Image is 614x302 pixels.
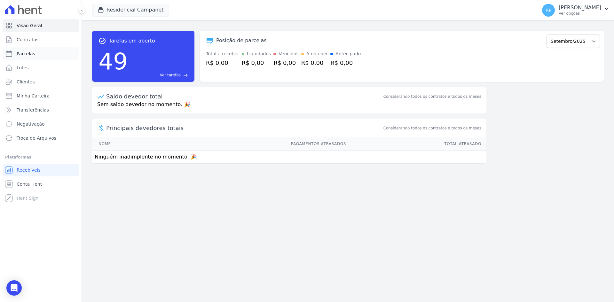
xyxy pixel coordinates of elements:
[247,50,271,57] div: Liquidados
[306,50,328,57] div: A receber
[3,75,79,88] a: Clientes
[206,58,239,67] div: R$ 0,00
[335,50,361,57] div: Antecipado
[3,118,79,130] a: Negativação
[537,1,614,19] button: RP [PERSON_NAME] Ver opções
[383,94,481,99] div: Considerando todos os contratos e todos os meses
[3,132,79,144] a: Troca de Arquivos
[106,124,382,132] span: Principais devedores totais
[92,101,486,113] p: Sem saldo devedor no momento. 🎉
[3,104,79,116] a: Transferências
[330,58,361,67] div: R$ 0,00
[242,58,271,67] div: R$ 0,00
[92,151,486,164] td: Ninguém inadimplente no momento. 🎉
[109,37,155,45] span: Tarefas em aberto
[17,79,35,85] span: Clientes
[17,93,50,99] span: Minha Carteira
[160,72,181,78] span: Ver tarefas
[17,65,29,71] span: Lotes
[559,4,601,11] p: [PERSON_NAME]
[5,153,76,161] div: Plataformas
[17,36,38,43] span: Contratos
[559,11,601,16] p: Ver opções
[383,125,481,131] span: Considerando todos os contratos e todos os meses
[183,73,188,78] span: east
[98,45,128,78] div: 49
[301,58,328,67] div: R$ 0,00
[3,19,79,32] a: Visão Geral
[17,181,42,187] span: Conta Hent
[546,8,551,12] span: RP
[130,72,188,78] a: Ver tarefas east
[17,22,42,29] span: Visão Geral
[273,58,298,67] div: R$ 0,00
[3,89,79,102] a: Minha Carteira
[216,37,267,44] div: Posição de parcelas
[206,50,239,57] div: Total a receber
[279,50,298,57] div: Vencidos
[3,47,79,60] a: Parcelas
[92,137,162,151] th: Nome
[98,37,106,45] span: task_alt
[17,107,49,113] span: Transferências
[17,121,45,127] span: Negativação
[162,137,346,151] th: Pagamentos Atrasados
[3,61,79,74] a: Lotes
[3,33,79,46] a: Contratos
[17,167,41,173] span: Recebíveis
[3,178,79,190] a: Conta Hent
[106,92,382,101] div: Saldo devedor total
[17,50,35,57] span: Parcelas
[346,137,486,151] th: Total Atrasado
[17,135,56,141] span: Troca de Arquivos
[6,280,22,296] div: Open Intercom Messenger
[92,4,169,16] button: Residencial Campanet
[3,164,79,176] a: Recebíveis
